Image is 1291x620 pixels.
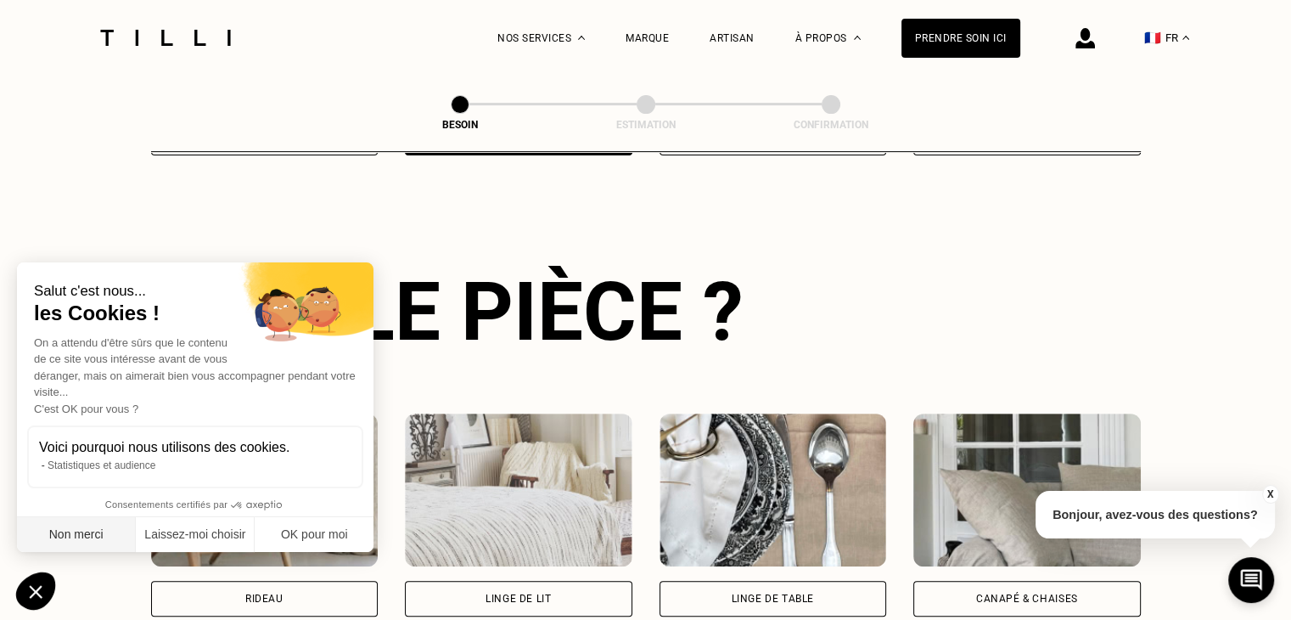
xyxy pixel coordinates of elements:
p: Bonjour, avez-vous des questions? [1036,491,1275,538]
img: menu déroulant [1182,36,1189,40]
img: Menu déroulant [578,36,585,40]
img: Tilli retouche votre Linge de table [660,414,887,566]
a: Artisan [710,32,755,44]
div: Rideau [245,594,283,604]
div: Confirmation [746,119,916,131]
div: Linge de table [732,594,814,604]
img: icône connexion [1075,28,1095,48]
img: Tilli retouche votre Canapé & chaises [913,414,1141,566]
div: Estimation [561,119,731,131]
img: Tilli retouche votre Linge de lit [405,414,632,566]
a: Marque [626,32,669,44]
img: Logo du service de couturière Tilli [94,30,237,46]
div: Quelle pièce ? [151,264,1141,359]
a: Prendre soin ici [901,19,1020,58]
span: 🇫🇷 [1144,30,1161,46]
div: Canapé & chaises [976,594,1078,604]
div: Linge de lit [486,594,551,604]
div: Besoin [375,119,545,131]
img: Menu déroulant à propos [854,36,861,40]
button: X [1261,485,1278,504]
